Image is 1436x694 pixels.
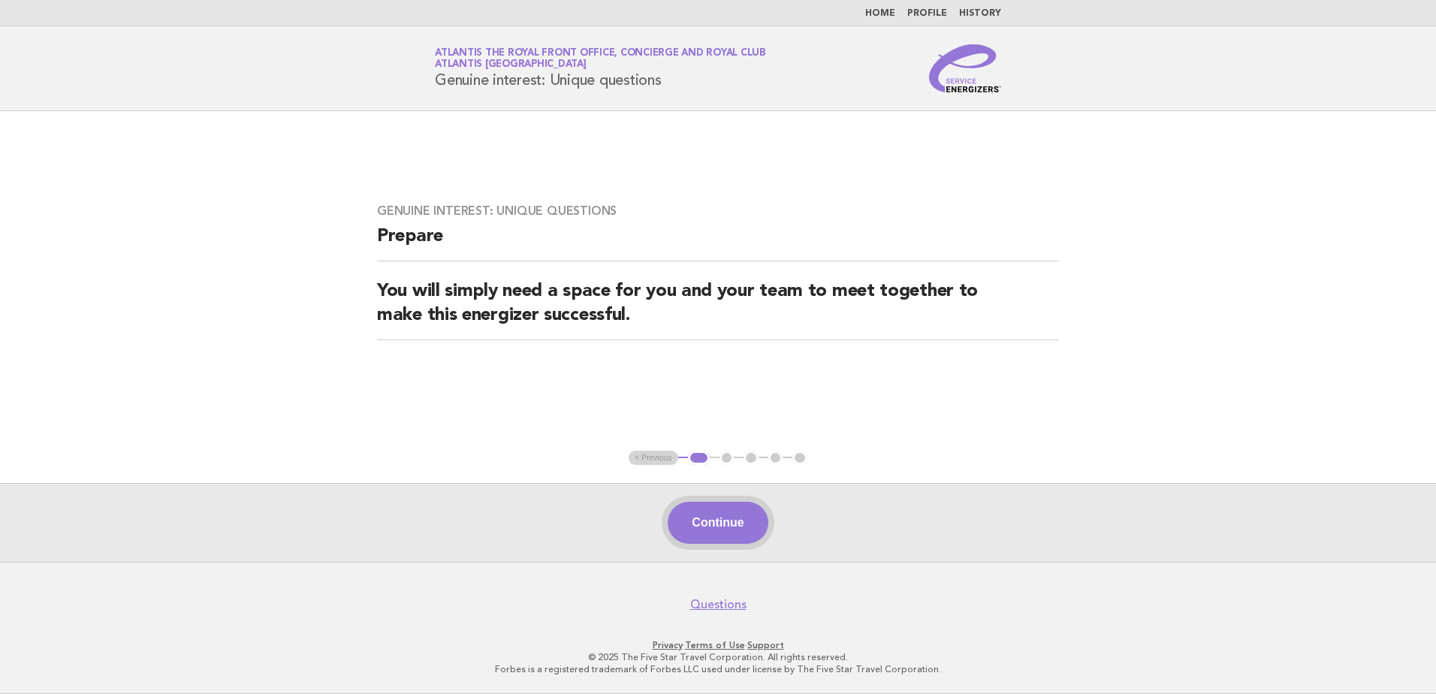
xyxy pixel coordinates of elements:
[865,9,895,18] a: Home
[959,9,1001,18] a: History
[688,451,710,466] button: 1
[258,651,1178,663] p: © 2025 The Five Star Travel Corporation. All rights reserved.
[690,597,747,612] a: Questions
[653,640,683,650] a: Privacy
[435,60,587,70] span: Atlantis [GEOGRAPHIC_DATA]
[377,279,1059,340] h2: You will simply need a space for you and your team to meet together to make this energizer succes...
[258,663,1178,675] p: Forbes is a registered trademark of Forbes LLC used under license by The Five Star Travel Corpora...
[377,225,1059,261] h2: Prepare
[258,639,1178,651] p: · ·
[685,640,745,650] a: Terms of Use
[435,49,766,88] h1: Genuine interest: Unique questions
[435,48,766,69] a: Atlantis The Royal Front Office, Concierge and Royal ClubAtlantis [GEOGRAPHIC_DATA]
[668,502,768,544] button: Continue
[377,204,1059,219] h3: Genuine interest: Unique questions
[907,9,947,18] a: Profile
[747,640,784,650] a: Support
[929,44,1001,92] img: Service Energizers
